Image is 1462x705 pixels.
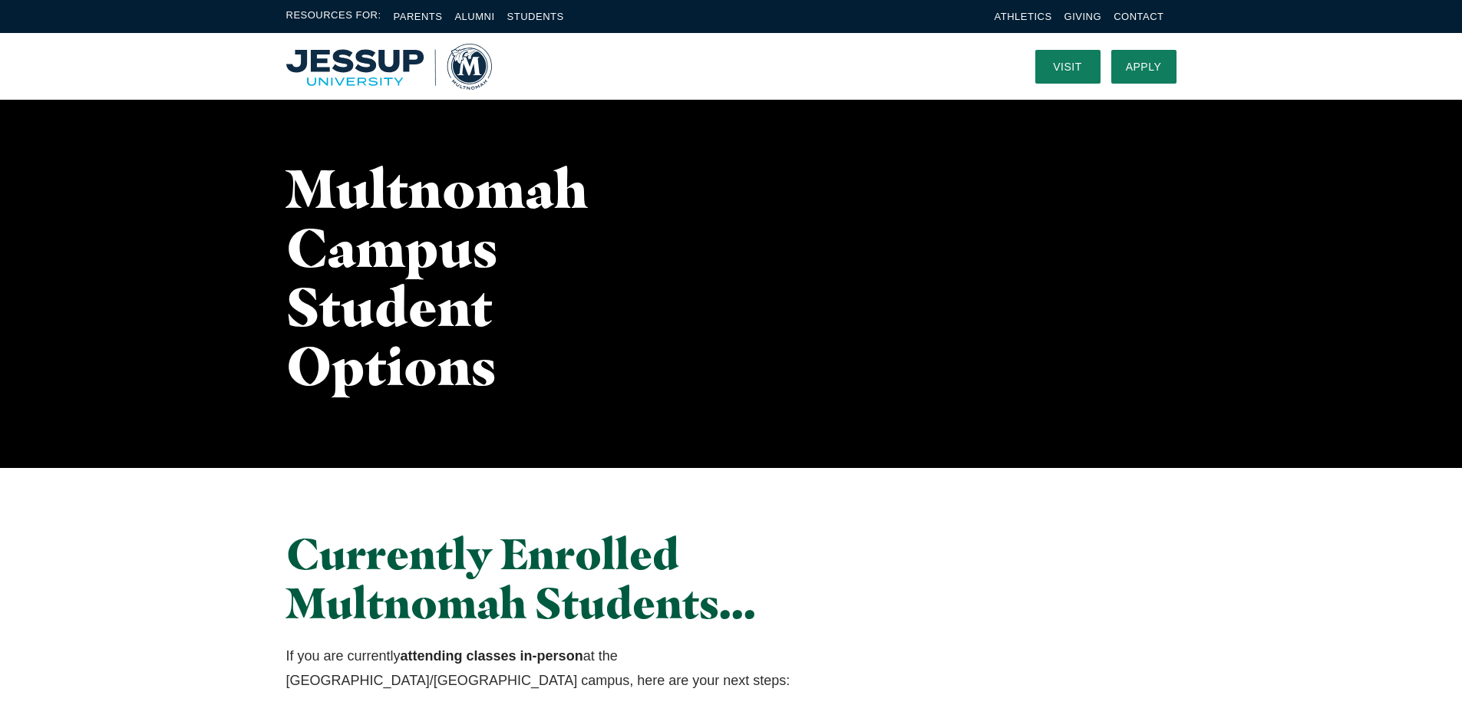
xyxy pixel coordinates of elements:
a: Alumni [454,11,494,22]
a: Athletics [995,11,1052,22]
a: Visit [1035,50,1101,84]
h2: Currently Enrolled Multnomah Students… [286,529,870,628]
a: Home [286,44,492,90]
h1: Multnomah Campus Student Options [286,159,641,395]
a: Contact [1114,11,1163,22]
strong: attending classes in-person [401,648,583,664]
img: Multnomah University Logo [286,44,492,90]
a: Giving [1064,11,1102,22]
a: Parents [394,11,443,22]
p: If you are currently at the [GEOGRAPHIC_DATA]/[GEOGRAPHIC_DATA] campus, here are your next steps: [286,644,870,693]
a: Students [507,11,564,22]
a: Apply [1111,50,1177,84]
span: Resources For: [286,8,381,25]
